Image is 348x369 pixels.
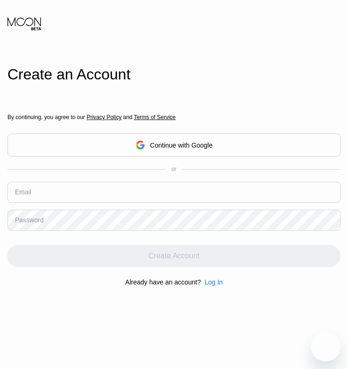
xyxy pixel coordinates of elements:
[7,114,341,121] div: By continuing, you agree to our
[311,332,341,362] iframe: Button to launch messaging window
[7,66,341,83] div: Create an Account
[150,142,213,149] div: Continue with Google
[86,114,121,121] span: Privacy Policy
[7,134,341,156] div: Continue with Google
[171,166,177,172] div: or
[125,278,201,286] div: Already have an account?
[15,216,43,224] div: Password
[201,278,223,286] div: Log In
[15,188,31,196] div: Email
[134,114,176,121] span: Terms of Service
[121,114,134,121] span: and
[205,278,223,286] div: Log In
